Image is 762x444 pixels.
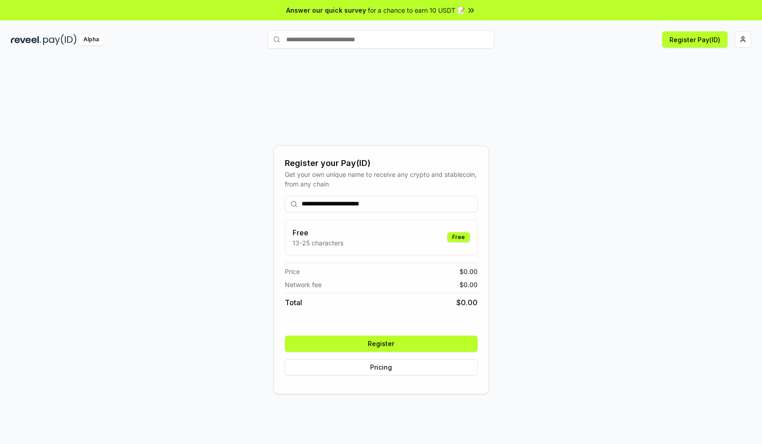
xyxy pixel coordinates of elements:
button: Register Pay(ID) [662,31,728,48]
span: Price [285,267,300,276]
span: $ 0.00 [459,280,478,289]
span: Network fee [285,280,322,289]
button: Pricing [285,359,478,376]
div: Free [447,232,470,242]
span: for a chance to earn 10 USDT 📝 [368,5,465,15]
span: Answer our quick survey [286,5,366,15]
span: Total [285,297,302,308]
img: reveel_dark [11,34,41,45]
div: Get your own unique name to receive any crypto and stablecoin, from any chain [285,170,478,189]
p: 13-25 characters [293,238,343,248]
span: $ 0.00 [459,267,478,276]
div: Register your Pay(ID) [285,157,478,170]
img: pay_id [43,34,77,45]
div: Alpha [78,34,104,45]
h3: Free [293,227,343,238]
button: Register [285,336,478,352]
span: $ 0.00 [456,297,478,308]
